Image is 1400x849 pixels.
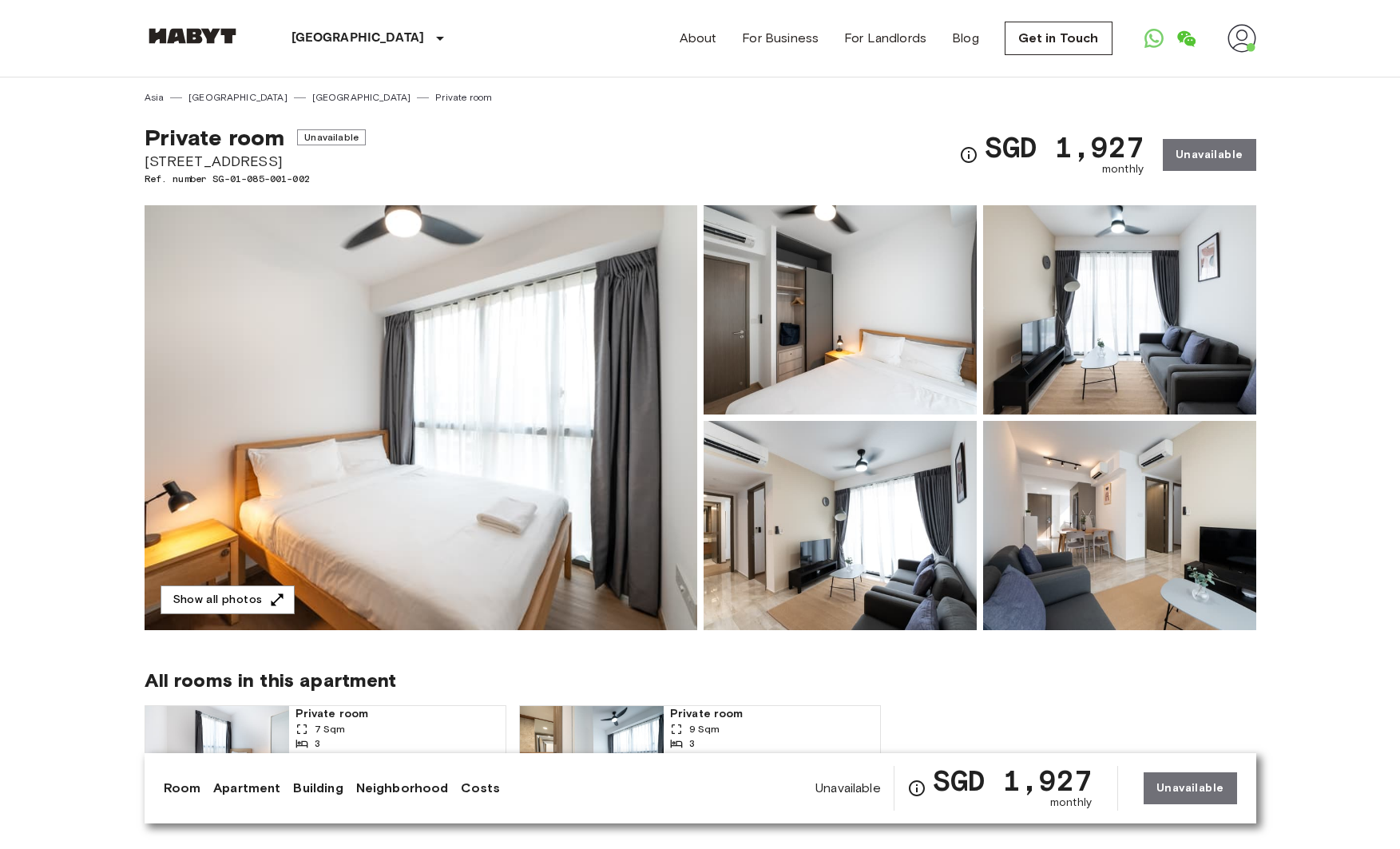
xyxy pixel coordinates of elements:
[292,29,425,48] p: [GEOGRAPHIC_DATA]
[356,779,449,798] a: Neighborhood
[985,133,1144,161] span: SGD 1,927
[959,145,978,165] svg: Check cost overview for full price breakdown. Please note that discounts apply to new joiners onl...
[145,668,1256,692] span: All rooms in this apartment
[213,779,280,798] a: Apartment
[1138,22,1170,54] a: Open WhatsApp
[907,779,926,798] svg: Check cost overview for full price breakdown. Please note that discounts apply to new joiners onl...
[188,90,288,105] a: [GEOGRAPHIC_DATA]
[742,29,819,48] a: For Business
[295,706,499,722] span: Private room
[952,29,979,48] a: Blog
[670,706,874,722] span: Private room
[520,706,664,802] img: Marketing picture of unit SG-01-085-001-001
[145,172,366,186] span: Ref. number SG-01-085-001-002
[435,90,492,105] a: Private room
[315,722,346,736] span: 7 Sqm
[145,151,366,172] span: [STREET_ADDRESS]
[145,705,506,803] a: Marketing picture of unit SG-01-085-001-003Previous imagePrevious imagePrivate room7 Sqm31st Floo...
[145,205,697,630] img: Marketing picture of unit SG-01-085-001-002
[1170,22,1202,54] a: Open WeChat
[293,779,343,798] a: Building
[933,766,1092,795] span: SGD 1,927
[704,421,977,630] img: Picture of unit SG-01-085-001-002
[145,90,165,105] a: Asia
[312,90,411,105] a: [GEOGRAPHIC_DATA]
[164,779,201,798] a: Room
[145,124,285,151] span: Private room
[1102,161,1144,177] span: monthly
[315,751,355,765] span: 1st Floor
[161,585,295,615] button: Show all photos
[689,722,720,736] span: 9 Sqm
[704,205,977,415] img: Picture of unit SG-01-085-001-002
[680,29,717,48] a: About
[1050,795,1092,811] span: monthly
[983,205,1256,415] img: Picture of unit SG-01-085-001-002
[1227,24,1256,53] img: avatar
[297,129,366,145] span: Unavailable
[983,421,1256,630] img: Picture of unit SG-01-085-001-002
[315,736,320,751] span: 3
[145,28,240,44] img: Habyt
[844,29,926,48] a: For Landlords
[519,705,881,803] a: Marketing picture of unit SG-01-085-001-001Previous imagePrevious imagePrivate room9 Sqm31st Floo...
[461,779,500,798] a: Costs
[145,706,289,802] img: Marketing picture of unit SG-01-085-001-003
[689,736,695,751] span: 3
[1005,22,1112,55] a: Get in Touch
[689,751,729,765] span: 1st Floor
[815,780,881,797] span: Unavailable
